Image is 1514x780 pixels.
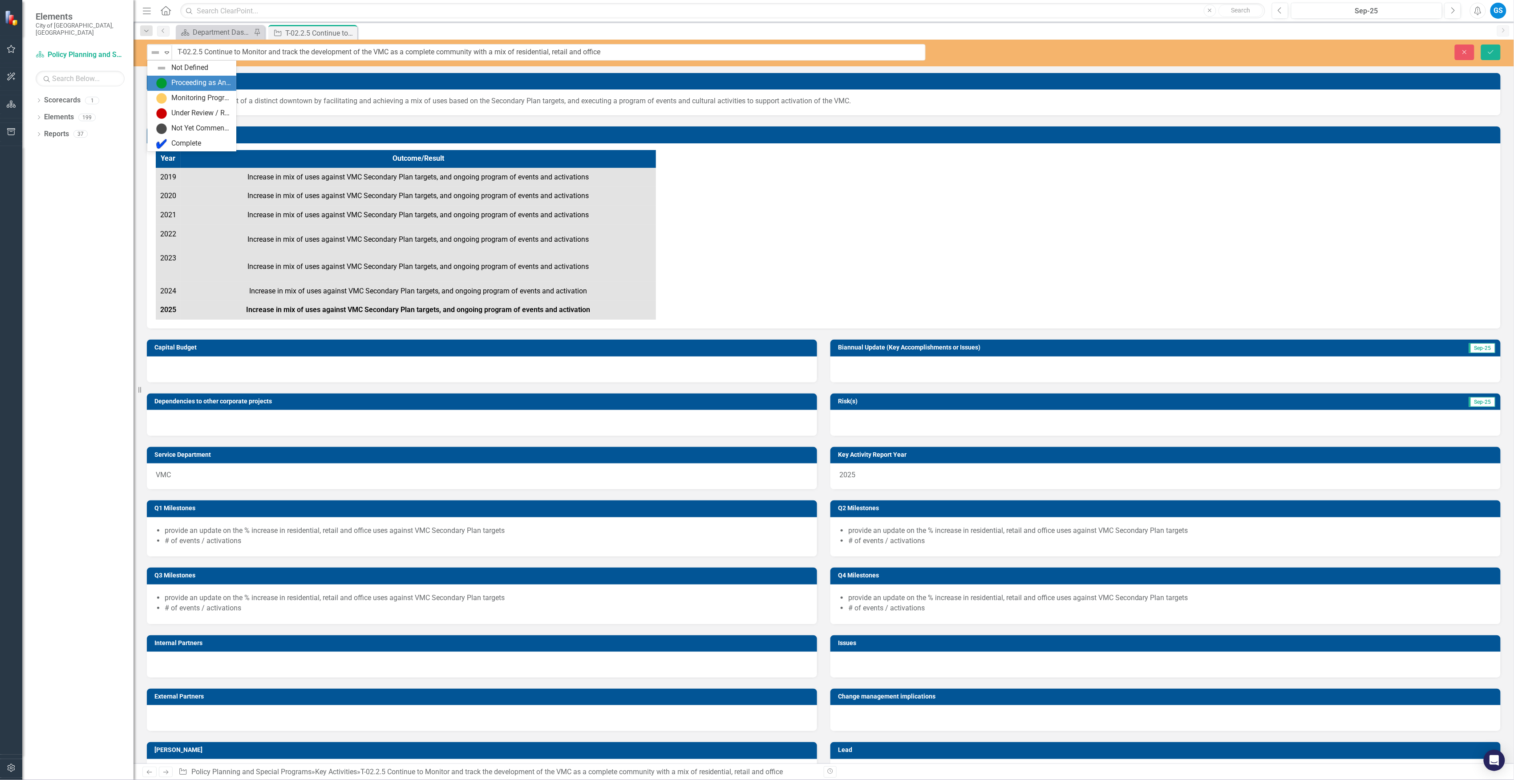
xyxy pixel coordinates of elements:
[838,451,1496,458] h3: Key Activity Report Year
[838,747,1496,753] h3: Lead
[73,130,88,138] div: 37
[154,747,813,753] h3: [PERSON_NAME]
[154,451,813,458] h3: Service Department
[154,398,813,405] h3: Dependencies to other corporate projects
[315,768,357,776] a: Key Activities
[171,108,231,118] div: Under Review / Reassessment
[36,50,125,60] a: Policy Planning and Special Programs
[1294,6,1439,16] div: Sep-25
[156,63,167,73] img: Not Defined
[156,206,181,225] td: 2021
[44,129,69,139] a: Reports
[178,27,251,38] a: Department Dashboard
[36,22,125,37] small: City of [GEOGRAPHIC_DATA], [GEOGRAPHIC_DATA]
[1490,3,1506,19] button: GS
[181,206,656,225] td: Increase in mix of uses against VMC Secondary Plan targets, and ongoing program of events and act...
[1218,4,1263,17] button: Search
[154,693,813,700] h3: External Partners
[154,344,813,351] h3: Capital Budget
[838,572,1496,579] h3: Q4 Milestones
[85,97,99,104] div: 1
[848,536,1492,546] li: # of events / activations
[848,603,1492,613] li: # of events / activations
[154,77,1496,84] h3: Description
[156,187,181,206] td: 2020
[156,138,167,149] img: Complete
[171,93,231,103] div: Monitoring Progress
[838,398,1114,405] h3: Risk(s)
[156,471,171,479] span: VMC
[171,123,231,134] div: Not Yet Commenced / On Hold
[154,505,813,512] h3: Q1 Milestones
[154,131,1496,138] h3: Yearly Outcomes/Results
[4,10,20,26] img: ClearPoint Strategy
[171,63,208,73] div: Not Defined
[165,593,808,603] li: provide an update on the % increase in residential, retail and office uses against VMC Secondary ...
[44,112,74,122] a: Elements
[838,505,1496,512] h3: Q2 Milestones
[181,168,656,187] td: Increase in mix of uses against VMC Secondary Plan targets, and ongoing program of events and act...
[285,28,355,39] div: T-02.2.5 Continue to Monitor and track the development of the VMC as a complete community with a ...
[180,3,1265,19] input: Search ClearPoint...
[838,640,1496,646] h3: Issues
[156,93,167,104] img: Monitoring Progress
[161,154,176,162] span: Year
[150,47,161,58] img: Not Defined
[185,235,652,247] p: Increase in mix of uses against VMC Secondary Plan targets, and ongoing program of events and act...
[156,168,181,187] td: 2019
[171,78,231,88] div: Proceeding as Anticipated
[78,114,96,121] div: 199
[44,95,81,106] a: Scorecards
[839,471,855,479] span: 2025
[172,44,926,61] input: This field is required
[156,108,167,119] img: Under Review / Reassessment
[193,27,251,38] div: Department Dashboard
[156,123,167,134] img: Not Yet Commenced / On Hold
[185,260,652,272] p: Increase in mix of uses against VMC Secondary Plan targets, and ongoing program of events and act...
[165,536,808,546] li: # of events / activations
[191,768,312,776] a: Policy Planning and Special Programs
[838,344,1391,351] h3: Biannual Update (Key Accomplishments or Issues)
[165,603,808,613] li: # of events / activations
[1469,397,1495,407] span: Sep-25
[1291,3,1442,19] button: Sep-25
[178,767,817,777] div: » »
[181,187,656,206] td: Increase in mix of uses against VMC Secondary Plan targets, and ongoing program of events and act...
[1231,7,1250,14] span: Search
[156,225,181,281] td: 2022
[171,138,201,149] div: Complete
[1469,343,1495,353] span: Sep-25
[156,78,167,89] img: Proceeding as Anticipated
[160,252,176,265] p: 2023
[165,526,808,536] li: provide an update on the % increase in residential, retail and office uses against VMC Secondary ...
[154,572,813,579] h3: Q3 Milestones
[36,71,125,86] input: Search Below...
[154,640,813,646] h3: Internal Partners
[181,282,656,301] td: Increase in mix of uses against VMC Secondary Plan targets, and ongoing program of events and act...
[156,96,1492,106] p: Support the establishment of a distinct downtown by facilitating and achieving a mix of uses base...
[848,593,1492,603] li: provide an update on the % increase in residential, retail and office uses against VMC Secondary ...
[246,305,590,314] strong: Increase in mix of uses against VMC Secondary Plan targets, and ongoing program of events and act...
[848,526,1492,536] li: provide an update on the % increase in residential, retail and office uses against VMC Secondary ...
[393,154,444,162] span: Outcome/Result
[160,305,176,314] strong: 2025
[36,11,125,22] span: Elements
[1484,750,1505,771] div: Open Intercom Messenger
[156,282,181,301] td: 2024
[838,693,1496,700] h3: Change management implications
[360,768,783,776] div: T-02.2.5 Continue to Monitor and track the development of the VMC as a complete community with a ...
